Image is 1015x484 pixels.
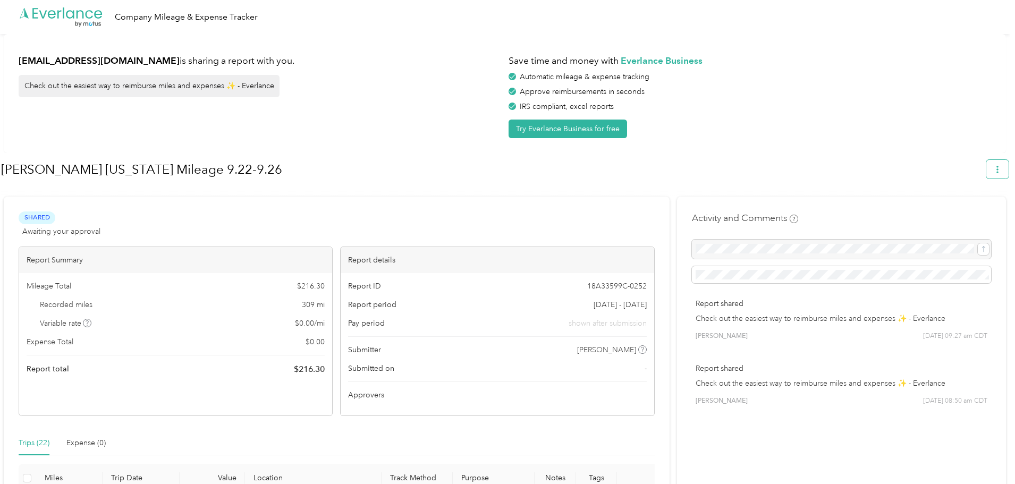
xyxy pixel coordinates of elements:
span: Mileage Total [27,281,71,292]
span: Approvers [348,389,384,401]
p: Check out the easiest way to reimburse miles and expenses ✨ - Everlance [696,313,987,324]
span: [PERSON_NAME] [696,396,748,406]
span: Submitter [348,344,381,355]
span: Awaiting your approval [22,226,100,237]
span: Shared [19,211,55,224]
button: Try Everlance Business for free [509,120,627,138]
div: Report Summary [19,247,332,273]
div: Company Mileage & Expense Tracker [115,11,258,24]
h1: Zac Knoll Oklahoma Mileage 9.22-9.26 [1,157,979,182]
span: shown after submission [569,318,647,329]
span: Approve reimbursements in seconds [520,87,645,96]
span: $ 216.30 [297,281,325,292]
div: Report details [341,247,654,273]
span: [PERSON_NAME] [577,344,636,355]
span: Submitted on [348,363,394,374]
span: $ 216.30 [294,363,325,376]
span: 309 mi [302,299,325,310]
span: Report period [348,299,396,310]
span: Expense Total [27,336,73,347]
span: [DATE] 09:27 am CDT [923,332,987,341]
span: [PERSON_NAME] [696,332,748,341]
span: $ 0.00 [306,336,325,347]
span: 18A33599C-0252 [587,281,647,292]
h1: Save time and money with [509,54,991,67]
span: [DATE] 08:50 am CDT [923,396,987,406]
div: Trips (22) [19,437,49,449]
span: Recorded miles [40,299,92,310]
h1: is sharing a report with you. [19,54,501,67]
p: Check out the easiest way to reimburse miles and expenses ✨ - Everlance [696,378,987,389]
strong: [EMAIL_ADDRESS][DOMAIN_NAME] [19,55,180,66]
span: $ 0.00 / mi [295,318,325,329]
span: Automatic mileage & expense tracking [520,72,649,81]
div: Check out the easiest way to reimburse miles and expenses ✨ - Everlance [19,75,280,97]
p: Report shared [696,363,987,374]
span: IRS compliant, excel reports [520,102,614,111]
span: Pay period [348,318,385,329]
span: Report ID [348,281,381,292]
span: - [645,363,647,374]
span: Report total [27,363,69,375]
div: Expense (0) [66,437,106,449]
h4: Activity and Comments [692,211,798,225]
span: [DATE] - [DATE] [594,299,647,310]
p: Report shared [696,298,987,309]
strong: Everlance Business [621,55,703,66]
span: Variable rate [40,318,92,329]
